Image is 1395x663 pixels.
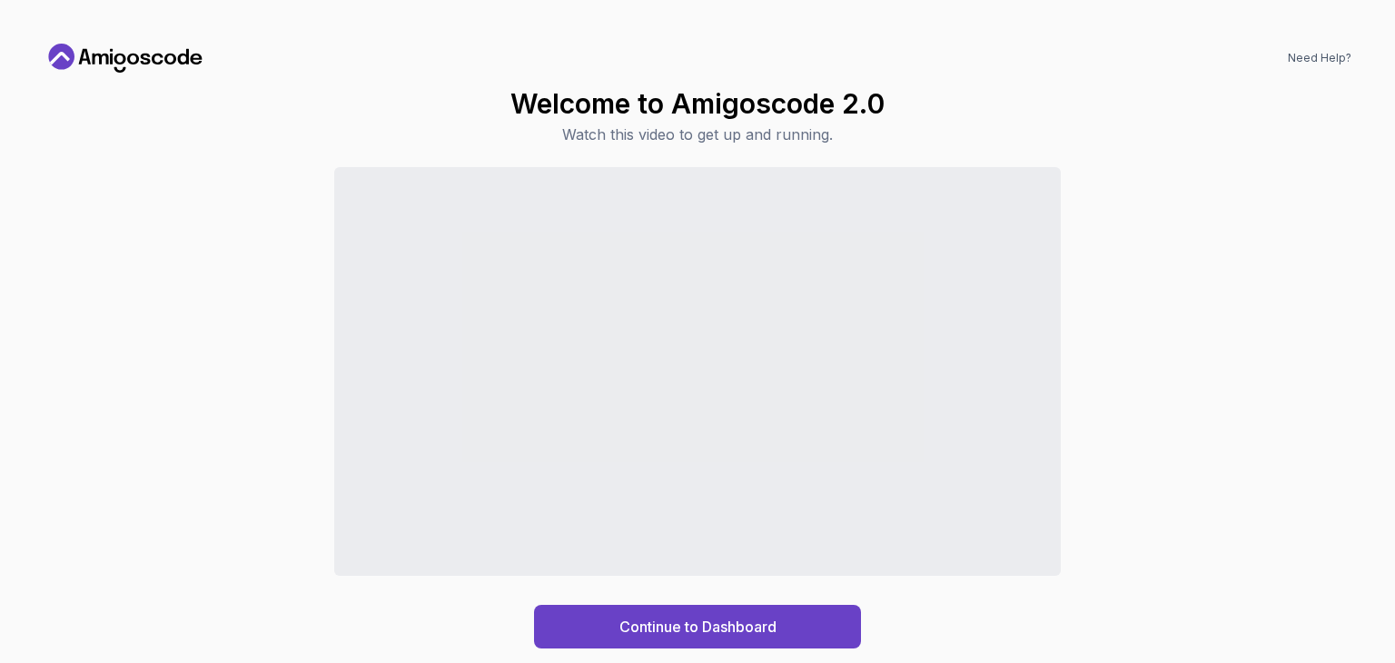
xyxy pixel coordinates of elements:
[510,124,885,145] p: Watch this video to get up and running.
[1319,590,1377,645] iframe: chat widget
[534,605,861,648] button: Continue to Dashboard
[619,616,777,638] div: Continue to Dashboard
[1288,51,1351,65] a: Need Help?
[334,167,1061,576] iframe: Sales Video
[44,44,207,73] a: Home link
[510,87,885,120] h1: Welcome to Amigoscode 2.0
